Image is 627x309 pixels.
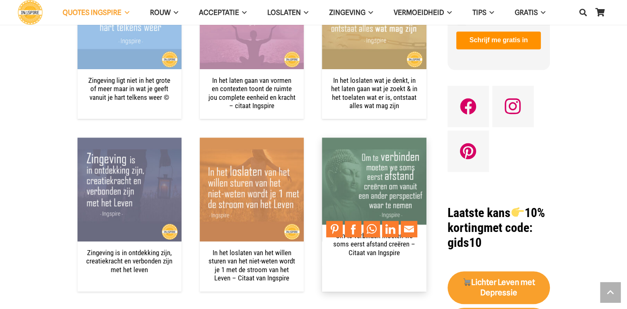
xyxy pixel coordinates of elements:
a: Zoeken [575,2,591,23]
span: TIPS Menu [486,2,494,23]
img: 👉 [511,206,524,218]
img: Quote over Zingeving - Zingeving is in ontdekking zijn, creatiekracht en verbonden zijn met het l... [77,138,182,241]
h1: met code: gids10 [448,205,550,250]
span: Loslaten Menu [301,2,308,23]
span: ROUW [150,8,170,17]
span: Zingeving [329,8,366,17]
button: Schrijf me gratis in [456,31,541,49]
a: Facebook [448,86,489,127]
a: LoslatenLoslaten Menu [257,2,319,23]
a: Terug naar top [600,282,621,303]
a: Share to Facebook [345,221,361,237]
img: In het loslaten van het willen sturen van het niet-weten wordt je 1 met de stroom van het Leven -... [200,138,304,241]
a: In het loslaten van het willen sturen van het niet-weten wordt je 1 met de stroom van het Leven –... [208,249,295,282]
span: Acceptatie [199,8,239,17]
a: Pin to Pinterest [326,221,343,237]
a: In het laten gaan van vormen en contexten toont de ruimte jou complete eenheid en kracht – citaat... [208,76,295,110]
a: 🛒Lichter Leven met Depressie [448,271,550,304]
span: Loslaten [267,8,301,17]
li: LinkedIn [382,221,401,237]
li: Email This [401,221,419,237]
a: Share to LinkedIn [382,221,399,237]
a: Zingeving is in ontdekking zijn, creatiekracht en verbonden zijn met het leven [86,249,172,274]
a: TIPSTIPS Menu [462,2,504,23]
a: Zingeving ligt niet in het grote of meer maar in wat je geeft vanuit je hart telkens weer © [88,76,170,101]
span: Zingeving Menu [366,2,373,23]
strong: Laatste kans 10% korting [448,205,545,235]
img: Quote over Verbinding - Om te verbinden moeten we afstand creëren om vanuit een ander perspectief... [322,138,426,241]
span: ROUW Menu [170,2,178,23]
a: Share to WhatsApp [363,221,380,237]
a: QUOTES INGSPIREQUOTES INGSPIRE Menu [52,2,139,23]
a: AcceptatieAcceptatie Menu [189,2,257,23]
a: GRATISGRATIS Menu [504,2,556,23]
span: GRATIS Menu [538,2,545,23]
span: GRATIS [515,8,538,17]
span: QUOTES INGSPIRE Menu [121,2,129,23]
a: VERMOEIDHEIDVERMOEIDHEID Menu [383,2,462,23]
span: VERMOEIDHEID Menu [444,2,451,23]
span: Acceptatie Menu [239,2,247,23]
span: QUOTES INGSPIRE [63,8,121,17]
strong: Lichter Leven met Depressie [462,278,535,297]
a: Pinterest [448,130,489,172]
a: In het loslaten van het willen sturen van het niet-weten wordt je 1 met de stroom van het Leven –... [200,138,304,147]
li: Pinterest [326,221,345,237]
a: ROUWROUW Menu [139,2,188,23]
span: TIPS [472,8,486,17]
li: WhatsApp [363,221,382,237]
img: 🛒 [463,278,471,286]
a: Om te verbinden moeten we soms eerst afstand creëren – Citaat van Ingspire [333,232,415,257]
a: Instagram [492,86,534,127]
a: ZingevingZingeving Menu [319,2,383,23]
a: Mail to Email This [401,221,417,237]
a: Om te verbinden moeten we soms eerst afstand creëren – Citaat van Ingspire [322,138,426,147]
a: Zingeving is in ontdekking zijn, creatiekracht en verbonden zijn met het leven [77,138,182,147]
a: In het loslaten wat je denkt, in het laten gaan wat je zoekt & in het toelaten wat er is, ontstaa... [331,76,417,110]
li: Facebook [345,221,363,237]
span: VERMOEIDHEID [394,8,444,17]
